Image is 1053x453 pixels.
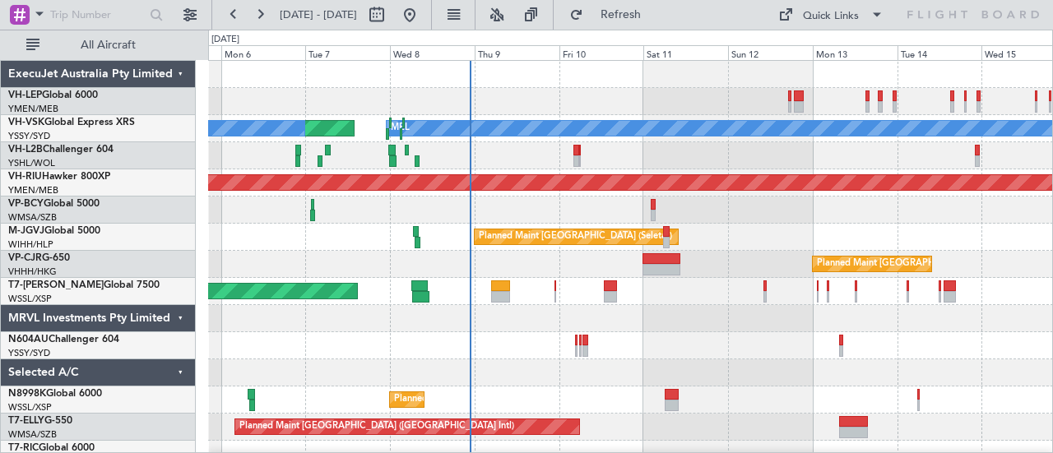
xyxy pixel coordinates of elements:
[898,45,982,60] div: Tue 14
[391,116,410,141] div: MEL
[8,157,55,169] a: YSHL/WOL
[8,199,100,209] a: VP-BCYGlobal 5000
[8,226,44,236] span: M-JGVJ
[8,428,57,441] a: WMSA/SZB
[8,389,46,399] span: N8998K
[43,39,174,51] span: All Aircraft
[8,266,57,278] a: VHHH/HKG
[803,8,859,25] div: Quick Links
[8,145,43,155] span: VH-L2B
[280,7,357,22] span: [DATE] - [DATE]
[559,45,644,60] div: Fri 10
[8,253,70,263] a: VP-CJRG-650
[8,211,57,224] a: WMSA/SZB
[390,45,475,60] div: Wed 8
[8,335,49,344] span: N604AU
[8,118,135,127] a: VH-VSKGlobal Express XRS
[479,224,672,249] div: Planned Maint [GEOGRAPHIC_DATA] (Seletar)
[394,387,587,412] div: Planned Maint [GEOGRAPHIC_DATA] (Seletar)
[8,90,42,100] span: VH-LEP
[8,184,58,196] a: YMEN/MEB
[8,280,104,290] span: T7-[PERSON_NAME]
[8,253,42,263] span: VP-CJR
[8,130,50,142] a: YSSY/SYD
[643,45,728,60] div: Sat 11
[8,199,44,209] span: VP-BCY
[587,9,656,21] span: Refresh
[8,238,53,251] a: WIHH/HLP
[8,416,72,426] a: T7-ELLYG-550
[239,414,514,439] div: Planned Maint [GEOGRAPHIC_DATA] ([GEOGRAPHIC_DATA] Intl)
[221,45,306,60] div: Mon 6
[728,45,813,60] div: Sun 12
[18,32,179,58] button: All Aircraft
[8,118,44,127] span: VH-VSK
[8,443,95,453] a: T7-RICGlobal 6000
[770,2,892,28] button: Quick Links
[562,2,661,28] button: Refresh
[50,2,145,27] input: Trip Number
[8,335,119,344] a: N604AUChallenger 604
[8,347,50,359] a: YSSY/SYD
[8,293,52,305] a: WSSL/XSP
[8,389,102,399] a: N8998KGlobal 6000
[8,401,52,414] a: WSSL/XSP
[211,33,239,47] div: [DATE]
[8,90,98,100] a: VH-LEPGlobal 6000
[305,45,390,60] div: Tue 7
[475,45,559,60] div: Thu 9
[8,172,42,182] span: VH-RIU
[8,172,110,182] a: VH-RIUHawker 800XP
[8,103,58,115] a: YMEN/MEB
[8,145,114,155] a: VH-L2BChallenger 604
[8,280,160,290] a: T7-[PERSON_NAME]Global 7500
[813,45,898,60] div: Mon 13
[8,416,44,426] span: T7-ELLY
[8,226,100,236] a: M-JGVJGlobal 5000
[8,443,39,453] span: T7-RIC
